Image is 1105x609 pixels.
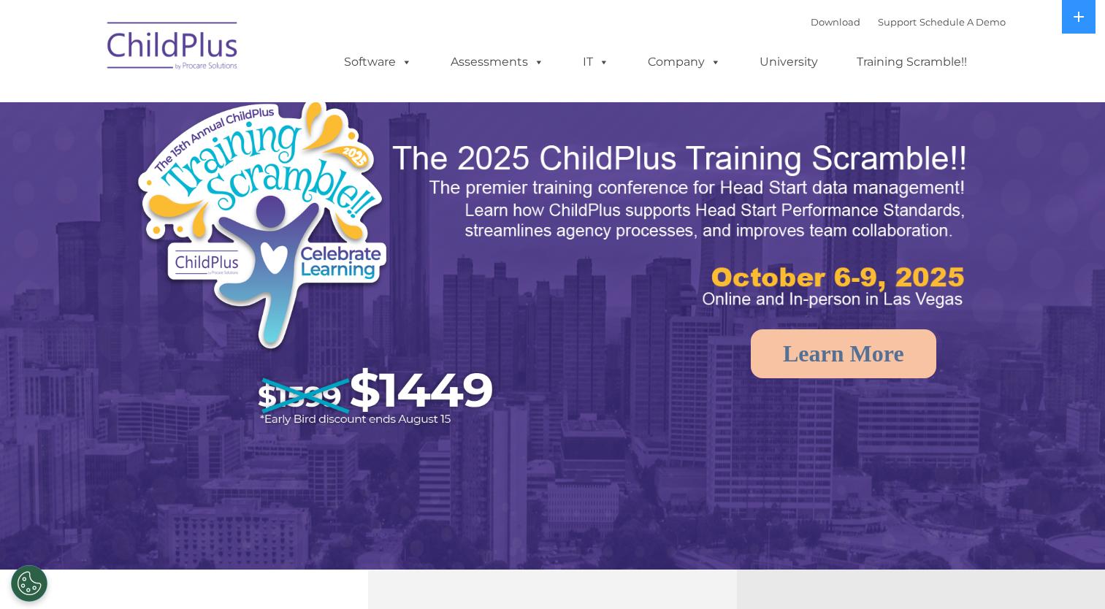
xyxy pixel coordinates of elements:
a: IT [568,47,624,77]
font: | [811,16,1006,28]
a: Assessments [436,47,559,77]
a: Support [878,16,917,28]
a: Download [811,16,860,28]
a: Schedule A Demo [919,16,1006,28]
a: Learn More [751,329,936,378]
a: Training Scramble!! [842,47,982,77]
img: ChildPlus by Procare Solutions [100,12,246,85]
a: Company [633,47,735,77]
a: University [745,47,833,77]
a: Software [329,47,427,77]
button: Cookies Settings [11,565,47,602]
